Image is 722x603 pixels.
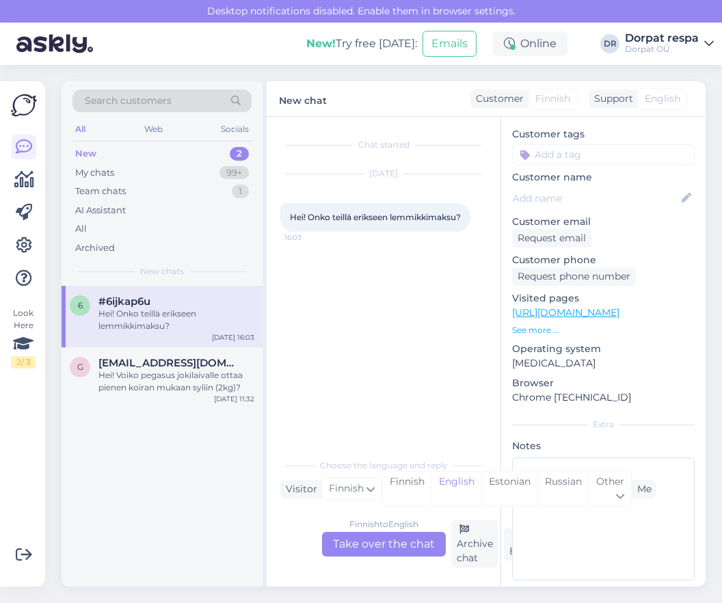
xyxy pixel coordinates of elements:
p: Customer tags [512,127,695,142]
div: Take over the chat [322,532,446,557]
div: AI Assistant [75,204,126,217]
div: 1 [232,185,249,198]
span: 16:03 [284,232,336,243]
div: Chat started [280,139,487,151]
div: English [431,472,481,507]
span: #6ijkap6u [98,295,150,308]
span: Other [596,475,624,487]
div: Visitor [280,482,317,496]
img: Askly Logo [11,92,37,118]
span: Finnish [329,481,364,496]
span: Finnish [535,92,570,106]
div: Support [589,92,633,106]
p: [MEDICAL_DATA] [512,356,695,371]
a: Dorpat respaDorpat OÜ [625,33,714,55]
div: My chats [75,166,114,180]
div: Hei! Onko teillä erikseen lemmikkimaksu? [98,308,254,332]
div: Finnish [383,472,431,507]
div: Request phone number [512,267,636,286]
div: Look Here [11,307,36,368]
div: Finnish to English [349,518,418,531]
p: Notes [512,439,695,453]
button: Emails [423,31,477,57]
div: Customer [470,92,524,106]
b: New! [306,37,336,50]
div: Russian [537,472,589,507]
div: [DATE] [280,167,487,180]
span: 6 [78,300,83,310]
div: Extra [512,418,695,431]
span: g [77,362,83,372]
input: Add name [513,191,679,206]
div: Me [632,482,652,496]
span: Search customers [85,94,172,108]
div: Team chats [75,185,126,198]
span: English [645,92,680,106]
p: Customer name [512,170,695,185]
div: Choose the language and reply [280,459,487,472]
div: Web [142,120,165,138]
div: Archive chat [451,520,498,567]
div: 99+ [219,166,249,180]
p: Chrome [TECHNICAL_ID] [512,390,695,405]
span: Hei! Onko teillä erikseen lemmikkimaksu? [290,212,461,222]
div: Try free [DATE]: [306,36,417,52]
a: [URL][DOMAIN_NAME] [512,306,619,319]
span: gittasailyronk@gmail.com [98,357,241,369]
div: New [75,147,96,161]
div: Estonian [481,472,537,507]
div: DR [600,34,619,53]
div: Hei! Voiko pegasus jokilaivalle ottaa pienen koiran mukaan syliin (2kg)? [98,369,254,394]
div: Online [493,31,567,56]
div: Socials [218,120,252,138]
p: Customer phone [512,253,695,267]
span: New chats [140,265,184,278]
div: Dorpat respa [625,33,699,44]
p: Visited pages [512,291,695,306]
label: New chat [279,90,327,108]
div: 2 / 3 [11,356,36,368]
div: [DATE] 16:03 [212,332,254,343]
div: Archived [75,241,115,255]
p: Customer email [512,215,695,229]
p: Browser [512,376,695,390]
div: Dorpat OÜ [625,44,699,55]
div: All [75,222,87,236]
input: Add a tag [512,144,695,165]
div: 2 [230,147,249,161]
div: [DATE] 11:32 [214,394,254,404]
p: Operating system [512,342,695,356]
p: See more ... [512,324,695,336]
div: Request email [512,229,591,247]
div: All [72,120,88,138]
